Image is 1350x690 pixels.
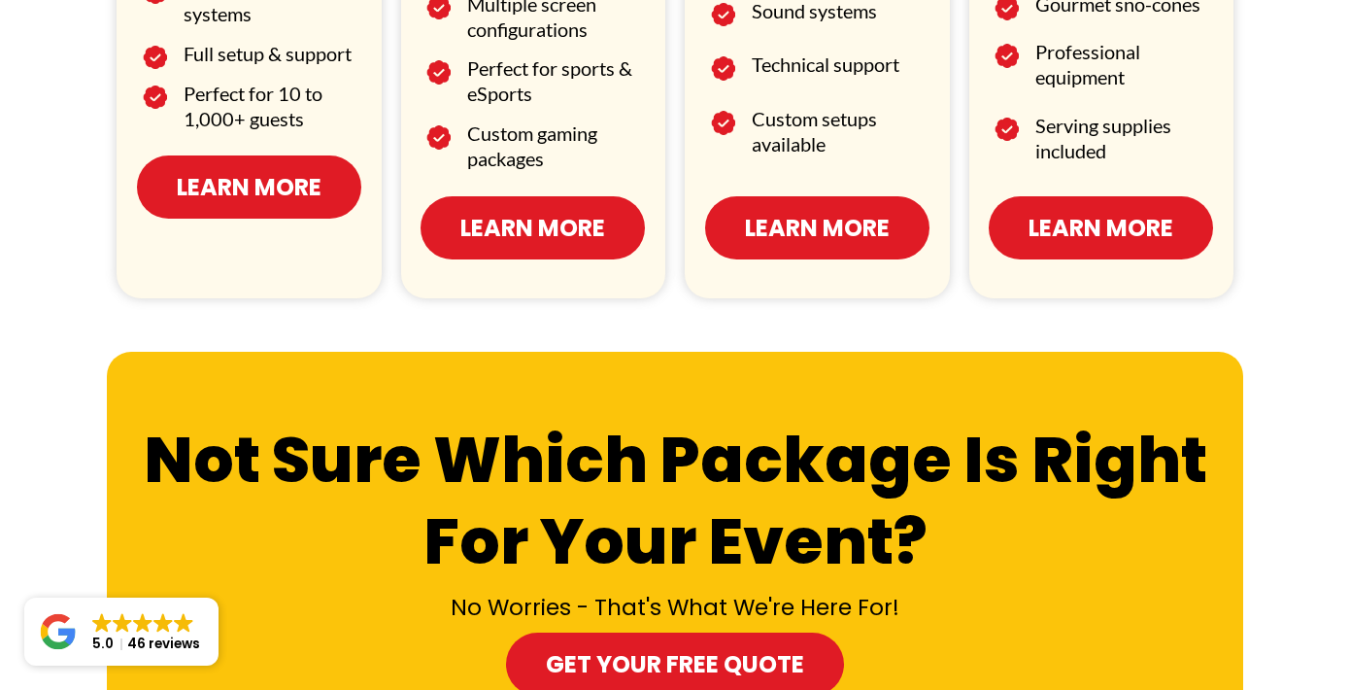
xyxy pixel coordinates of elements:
[184,41,362,66] h2: Full setup & support
[467,55,646,106] h2: Perfect for sports & eSports
[24,598,219,666] a: Close GoogleGoogleGoogleGoogleGoogle 5.046 reviews
[752,52,930,77] h2: Technical support
[752,106,930,156] h2: Custom setups available
[1035,113,1214,163] h2: Serving supplies included
[467,146,646,171] h2: packages
[112,420,1238,584] h1: Not Sure Which Package Is Right For Your Event?
[143,81,167,115] img: Image
[989,196,1213,259] a: Learn More
[711,106,735,140] img: Image
[705,196,929,259] a: Learn More
[184,81,362,131] h2: Perfect for 10 to 1,000+ guests
[426,121,451,155] img: Image
[426,55,451,89] img: Image
[137,155,361,219] a: Learn More
[1035,39,1214,89] h2: Professional equipment
[546,647,804,681] span: Get your Free Quote
[995,113,1019,147] img: Image
[711,52,735,86] img: Image
[421,196,645,259] a: Learn More
[745,211,890,245] span: Learn More
[177,170,321,204] span: Learn More
[460,211,605,245] span: Learn More
[112,594,1238,623] h2: No Worries - That's What We're Here For!
[1029,211,1173,245] span: Learn More
[995,39,1019,73] img: Image
[467,121,646,146] h2: Custom gaming
[143,41,167,75] img: Image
